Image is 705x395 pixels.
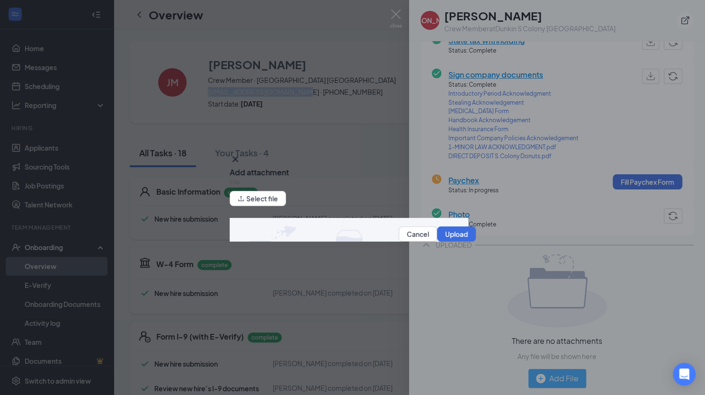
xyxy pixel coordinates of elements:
[230,153,241,165] button: Close
[230,191,286,206] button: upload Select file
[673,363,696,386] div: Open Intercom Messenger
[230,153,241,165] svg: Cross
[230,196,286,203] span: upload Select file
[230,179,239,186] label: File
[399,226,437,242] button: Cancel
[238,195,244,202] span: upload
[230,167,289,178] h3: Add attachment
[437,226,476,242] button: Upload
